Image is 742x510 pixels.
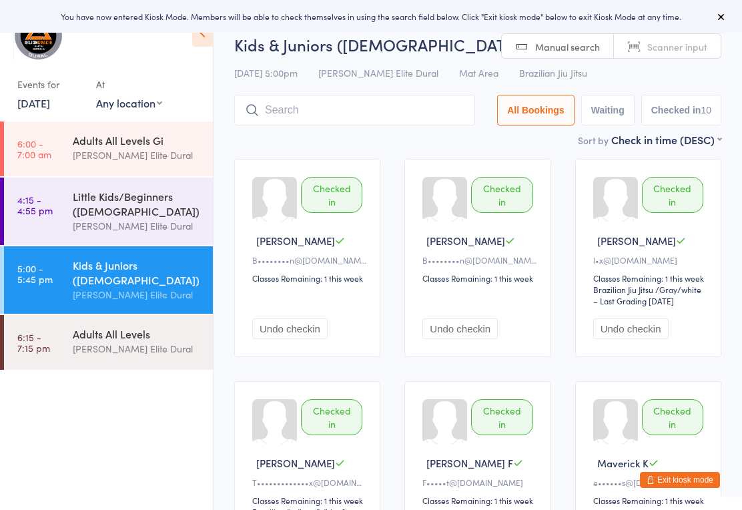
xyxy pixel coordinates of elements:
[4,246,213,314] a: 5:00 -5:45 pmKids & Juniors ([DEMOGRAPHIC_DATA])[PERSON_NAME] Elite Dural
[256,456,335,470] span: [PERSON_NAME]
[426,234,505,248] span: [PERSON_NAME]
[597,234,676,248] span: [PERSON_NAME]
[593,477,707,488] div: e••••••s@[DOMAIN_NAME]
[581,95,635,125] button: Waiting
[422,495,536,506] div: Classes Remaining: 1 this week
[17,138,51,160] time: 6:00 - 7:00 am
[256,234,335,248] span: [PERSON_NAME]
[234,33,721,55] h2: Kids & Juniors ([DEMOGRAPHIC_DATA]… Check-in
[17,73,83,95] div: Events for
[252,272,366,284] div: Classes Remaining: 1 this week
[21,11,721,22] div: You have now entered Kiosk Mode. Members will be able to check themselves in using the search fie...
[459,66,498,79] span: Mat Area
[578,134,609,147] label: Sort by
[4,121,213,176] a: 6:00 -7:00 amAdults All Levels Gi[PERSON_NAME] Elite Dural
[73,287,202,302] div: [PERSON_NAME] Elite Dural
[422,318,498,339] button: Undo checkin
[301,399,362,435] div: Checked in
[640,472,720,488] button: Exit kiosk mode
[422,254,536,266] div: B••••••••n@[DOMAIN_NAME]
[422,477,536,488] div: F•••••t@[DOMAIN_NAME]
[519,66,587,79] span: Brazilian Jiu Jitsu
[17,263,53,284] time: 5:00 - 5:45 pm
[535,40,600,53] span: Manual search
[422,272,536,284] div: Classes Remaining: 1 this week
[497,95,575,125] button: All Bookings
[593,495,707,506] div: Classes Remaining: 1 this week
[17,332,50,353] time: 6:15 - 7:15 pm
[96,73,162,95] div: At
[234,95,475,125] input: Search
[73,148,202,163] div: [PERSON_NAME] Elite Dural
[318,66,438,79] span: [PERSON_NAME] Elite Dural
[252,318,328,339] button: Undo checkin
[701,105,711,115] div: 10
[641,95,721,125] button: Checked in10
[471,177,532,213] div: Checked in
[73,218,202,234] div: [PERSON_NAME] Elite Dural
[73,341,202,356] div: [PERSON_NAME] Elite Dural
[4,315,213,370] a: 6:15 -7:15 pmAdults All Levels[PERSON_NAME] Elite Dural
[73,133,202,148] div: Adults All Levels Gi
[252,254,366,266] div: B••••••••n@[DOMAIN_NAME]
[593,318,669,339] button: Undo checkin
[252,477,366,488] div: T•••••••••••••x@[DOMAIN_NAME]
[4,178,213,245] a: 4:15 -4:55 pmLittle Kids/Beginners ([DEMOGRAPHIC_DATA])[PERSON_NAME] Elite Dural
[73,189,202,218] div: Little Kids/Beginners ([DEMOGRAPHIC_DATA])
[17,95,50,110] a: [DATE]
[593,284,653,295] div: Brazilian Jiu Jitsu
[642,177,703,213] div: Checked in
[96,95,162,110] div: Any location
[252,495,366,506] div: Classes Remaining: 1 this week
[593,254,707,266] div: l•x@[DOMAIN_NAME]
[234,66,298,79] span: [DATE] 5:00pm
[611,132,721,147] div: Check in time (DESC)
[73,258,202,287] div: Kids & Juniors ([DEMOGRAPHIC_DATA])
[642,399,703,435] div: Checked in
[597,456,649,470] span: Maverick K
[593,272,707,284] div: Classes Remaining: 1 this week
[426,456,513,470] span: [PERSON_NAME] F
[13,10,63,60] img: Gracie Elite Jiu Jitsu Dural
[471,399,532,435] div: Checked in
[301,177,362,213] div: Checked in
[73,326,202,341] div: Adults All Levels
[647,40,707,53] span: Scanner input
[17,194,53,216] time: 4:15 - 4:55 pm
